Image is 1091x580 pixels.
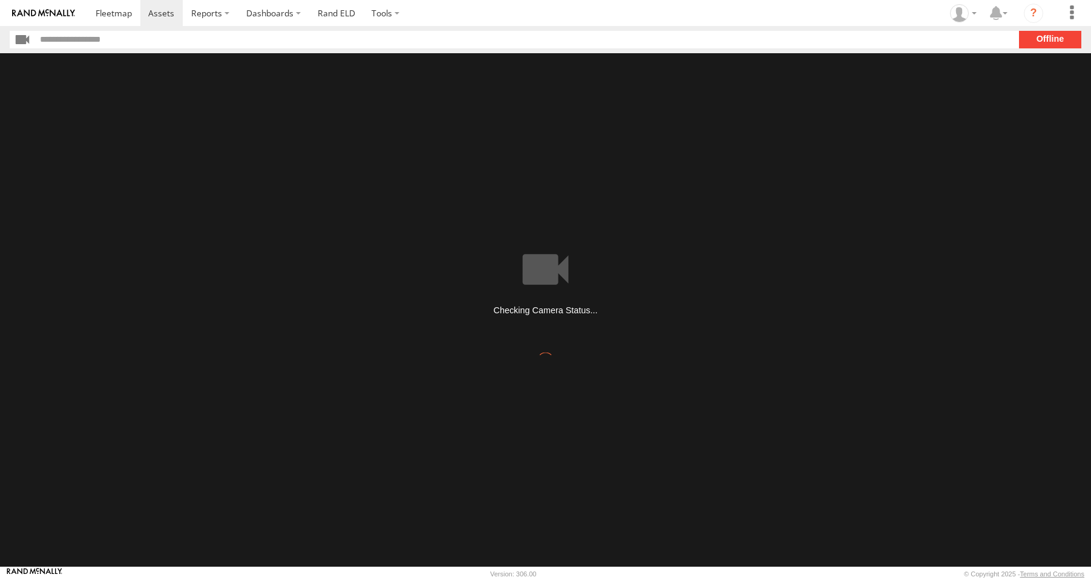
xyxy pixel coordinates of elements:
div: Version: 306.00 [490,570,536,578]
img: rand-logo.svg [12,9,75,18]
div: Victor Calcano Jr [946,4,981,22]
div: © Copyright 2025 - [964,570,1084,578]
i: ? [1024,4,1043,23]
a: Terms and Conditions [1020,570,1084,578]
a: Visit our Website [7,568,62,580]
